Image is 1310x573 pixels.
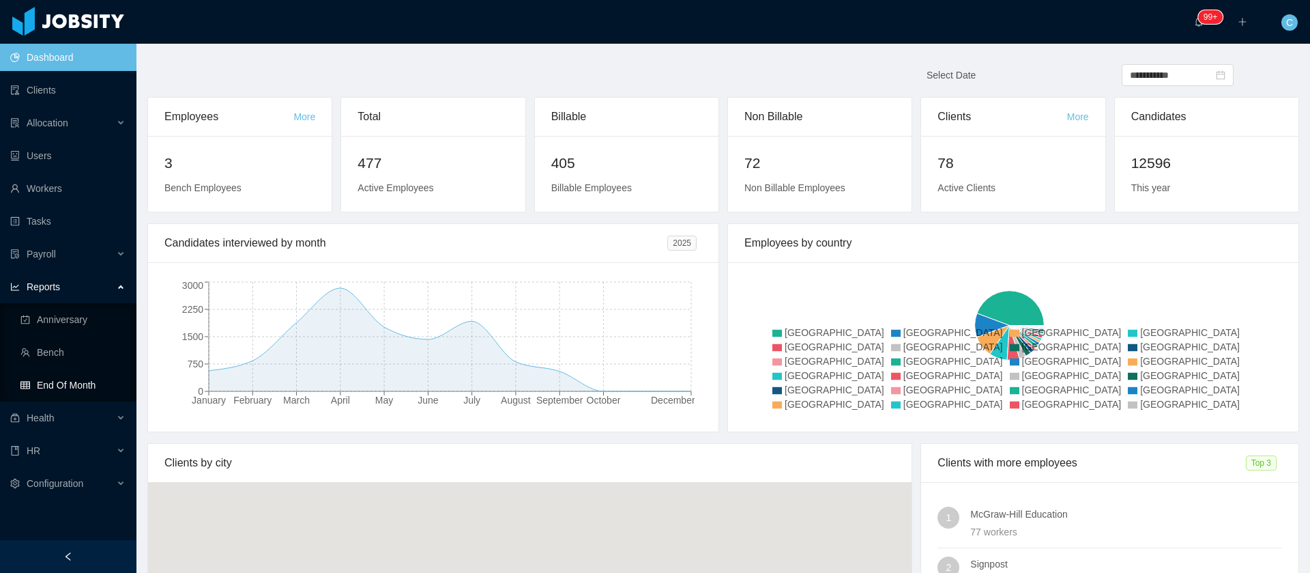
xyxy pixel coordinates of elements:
[1140,399,1240,410] span: [GEOGRAPHIC_DATA]
[10,118,20,128] i: icon: solution
[20,339,126,366] a: icon: teamBench
[785,327,884,338] span: [GEOGRAPHIC_DATA]
[27,445,40,456] span: HR
[785,370,884,381] span: [GEOGRAPHIC_DATA]
[358,152,508,174] h2: 477
[27,478,83,489] span: Configuration
[10,44,126,71] a: icon: pie-chartDashboard
[1022,327,1122,338] span: [GEOGRAPHIC_DATA]
[970,557,1282,572] h4: Signpost
[10,142,126,169] a: icon: robotUsers
[233,395,272,406] tspan: February
[27,249,56,260] span: Payroll
[182,331,203,342] tspan: 1500
[903,399,1003,410] span: [GEOGRAPHIC_DATA]
[358,182,433,193] span: Active Employees
[164,98,293,136] div: Employees
[358,98,508,136] div: Total
[1140,385,1240,395] span: [GEOGRAPHIC_DATA]
[785,399,884,410] span: [GEOGRAPHIC_DATA]
[1198,10,1223,24] sup: 209
[164,182,242,193] span: Bench Employees
[463,395,480,406] tspan: July
[785,341,884,352] span: [GEOGRAPHIC_DATA]
[10,175,126,202] a: icon: userWorkers
[1140,341,1240,352] span: [GEOGRAPHIC_DATA]
[27,281,60,292] span: Reports
[10,413,20,423] i: icon: medicine-box
[1140,356,1240,367] span: [GEOGRAPHIC_DATA]
[651,395,695,406] tspan: December
[927,70,976,81] span: Select Date
[1022,385,1122,395] span: [GEOGRAPHIC_DATA]
[164,224,667,262] div: Candidates interviewed by month
[744,182,845,193] span: Non Billable Employees
[1140,370,1240,381] span: [GEOGRAPHIC_DATA]
[1131,182,1171,193] span: This year
[744,98,895,136] div: Non Billable
[970,525,1282,540] div: 77 workers
[375,395,393,406] tspan: May
[744,224,1282,262] div: Employees by country
[1022,341,1122,352] span: [GEOGRAPHIC_DATA]
[293,111,315,122] a: More
[164,444,895,482] div: Clients by city
[946,507,951,529] span: 1
[1194,17,1204,27] i: icon: bell
[188,359,204,369] tspan: 750
[10,446,20,456] i: icon: book
[903,370,1003,381] span: [GEOGRAPHIC_DATA]
[20,372,126,399] a: icon: tableEnd Of Month
[20,306,126,333] a: icon: carry-outAnniversary
[551,152,702,174] h2: 405
[551,98,702,136] div: Billable
[1022,370,1122,381] span: [GEOGRAPHIC_DATA]
[182,304,203,315] tspan: 2250
[587,395,621,406] tspan: October
[1238,17,1247,27] i: icon: plus
[10,208,126,235] a: icon: profileTasks
[1286,14,1293,31] span: C
[785,385,884,395] span: [GEOGRAPHIC_DATA]
[1022,356,1122,367] span: [GEOGRAPHIC_DATA]
[1131,98,1282,136] div: Candidates
[182,280,203,291] tspan: 3000
[667,236,697,251] span: 2025
[192,395,226,406] tspan: January
[1131,152,1282,174] h2: 12596
[10,479,20,488] i: icon: setting
[551,182,632,193] span: Billable Employees
[10,76,126,104] a: icon: auditClients
[937,152,1088,174] h2: 78
[198,386,203,397] tspan: 0
[27,413,54,423] span: Health
[970,507,1282,522] h4: McGraw-Hill Education
[27,117,68,128] span: Allocation
[903,341,1003,352] span: [GEOGRAPHIC_DATA]
[10,249,20,259] i: icon: file-protect
[937,98,1066,136] div: Clients
[1216,70,1225,80] i: icon: calendar
[903,385,1003,395] span: [GEOGRAPHIC_DATA]
[903,356,1003,367] span: [GEOGRAPHIC_DATA]
[1022,399,1122,410] span: [GEOGRAPHIC_DATA]
[164,152,315,174] h2: 3
[785,356,884,367] span: [GEOGRAPHIC_DATA]
[10,282,20,292] i: icon: line-chart
[1140,327,1240,338] span: [GEOGRAPHIC_DATA]
[536,395,583,406] tspan: September
[331,395,350,406] tspan: April
[418,395,439,406] tspan: June
[937,444,1245,482] div: Clients with more employees
[1067,111,1089,122] a: More
[744,152,895,174] h2: 72
[1246,456,1277,471] span: Top 3
[903,327,1003,338] span: [GEOGRAPHIC_DATA]
[937,182,995,193] span: Active Clients
[501,395,531,406] tspan: August
[283,395,310,406] tspan: March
